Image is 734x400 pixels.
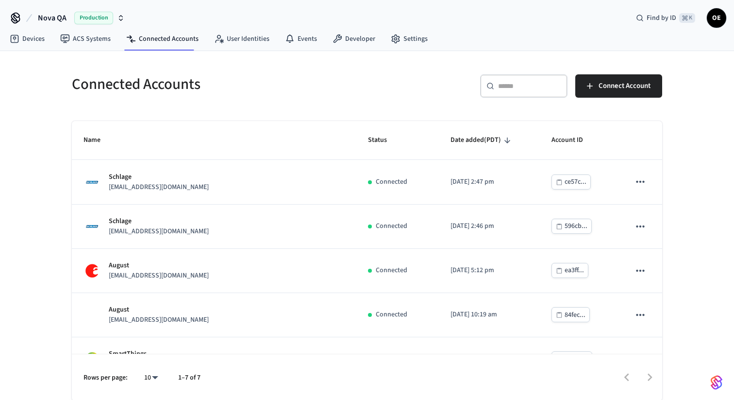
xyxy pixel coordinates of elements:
button: ce57c... [551,174,591,190]
span: ⌘ K [679,13,695,23]
img: Schlage Logo, Square [83,174,101,191]
div: 10 [139,371,163,385]
button: Connect Account [575,74,662,98]
div: 84fec... [565,309,585,321]
img: August Logo, Square [83,262,101,279]
p: [DATE] 5:12 pm [450,265,528,276]
button: OE [707,8,726,28]
p: [EMAIL_ADDRESS][DOMAIN_NAME] [109,271,209,281]
button: ea3ff... [551,263,588,278]
button: e4d48... [551,351,592,366]
p: August [109,305,209,315]
button: 596cb... [551,219,592,234]
p: 1–7 of 7 [178,373,200,383]
span: Find by ID [647,13,676,23]
p: Connected [376,310,407,320]
span: Date added(PDT) [450,133,514,148]
div: Find by ID⌘ K [628,9,703,27]
div: e4d48... [565,353,588,365]
a: Events [277,30,325,48]
a: Settings [383,30,435,48]
p: August [109,261,209,271]
h5: Connected Accounts [72,74,361,94]
a: ACS Systems [52,30,118,48]
a: Devices [2,30,52,48]
p: [EMAIL_ADDRESS][DOMAIN_NAME] [109,315,209,325]
p: Connected [376,265,407,276]
div: ce57c... [565,176,586,188]
a: User Identities [206,30,277,48]
p: [EMAIL_ADDRESS][DOMAIN_NAME] [109,182,209,192]
img: Smartthings Logo, Square [83,350,101,368]
div: 596cb... [565,220,587,232]
p: [DATE] 10:19 am [450,310,528,320]
p: Connected [376,221,407,231]
p: Schlage [109,216,209,226]
a: Developer [325,30,383,48]
p: [DATE] 2:47 pm [450,177,528,187]
p: Rows per page: [83,373,128,383]
a: Connected Accounts [118,30,206,48]
img: Schlage Logo, Square [83,218,101,235]
p: [DATE] 2:46 pm [450,221,528,231]
p: [EMAIL_ADDRESS][DOMAIN_NAME] [109,226,209,237]
span: Account ID [551,133,596,148]
span: Nova QA [38,12,67,24]
span: Connect Account [599,80,651,92]
p: Connected [376,177,407,187]
p: Schlage [109,172,209,182]
button: 84fec... [551,307,590,322]
span: Name [83,133,113,148]
div: ea3ff... [565,264,584,277]
img: SeamLogoGradient.69752ec5.svg [711,375,722,390]
span: Status [368,133,400,148]
span: Production [74,12,113,24]
p: SmartThings [109,349,209,359]
span: OE [708,9,725,27]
